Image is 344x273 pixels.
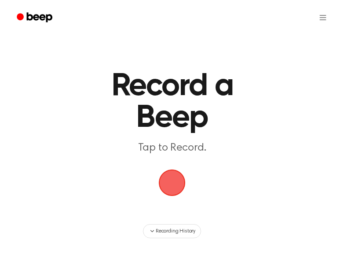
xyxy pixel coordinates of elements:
[312,7,333,28] button: Open menu
[143,224,201,238] button: Recording History
[156,227,195,235] span: Recording History
[159,170,185,196] img: Beep Logo
[95,70,249,134] h1: Record a Beep
[11,9,60,26] a: Beep
[95,141,249,155] p: Tap to Record.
